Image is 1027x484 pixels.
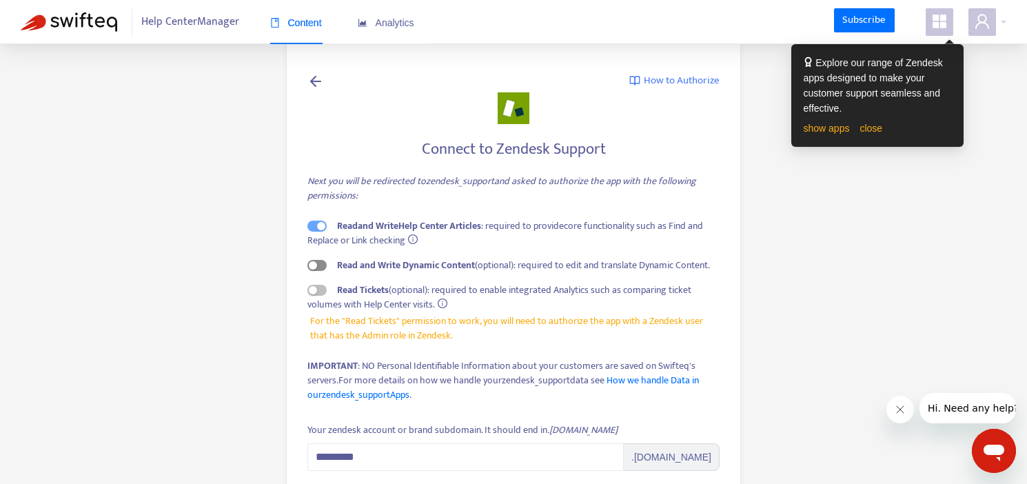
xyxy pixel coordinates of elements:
div: Your zendesk account or brand subdomain. It should end in [307,423,618,438]
img: zendesk_support.png [498,92,529,124]
strong: Read Tickets [337,282,389,298]
h4: Connect to Zendesk Support [307,140,720,159]
iframe: Message from company [919,393,1016,423]
span: Hi. Need any help? [8,10,99,21]
a: close [860,123,882,134]
strong: Read and Write Help Center Articles [337,218,481,234]
span: For the "Read Tickets" permission to work, you will need to authorize the app with a Zendesk user... [310,314,718,343]
a: How to Authorize [629,73,720,89]
span: appstore [931,13,948,30]
img: Swifteq [21,12,117,32]
span: Analytics [358,17,414,28]
span: (optional): required to edit and translate Dynamic Content. [337,257,710,273]
span: .[DOMAIN_NAME] [624,443,720,471]
span: : required to provide core functionality such as Find and Replace or Link checking [307,218,703,248]
span: Help Center Manager [141,9,239,35]
i: .[DOMAIN_NAME] [547,422,618,438]
iframe: Button to launch messaging window [972,429,1016,473]
strong: IMPORTANT [307,358,358,374]
a: show apps [804,123,850,134]
span: book [270,18,280,28]
span: Content [270,17,322,28]
span: (optional): required to enable integrated Analytics such as comparing ticket volumes with Help Ce... [307,282,691,312]
i: Next you will be redirected to zendesk_support and asked to authorize the app with the following ... [307,173,696,203]
strong: Read and Write Dynamic Content [337,257,475,273]
a: Subscribe [834,8,895,33]
div: Explore our range of Zendesk apps designed to make your customer support seamless and effective. [804,55,951,116]
img: image-link [629,75,640,86]
iframe: Close message [886,396,914,423]
span: user [974,13,990,30]
span: How to Authorize [644,73,720,89]
span: info-circle [408,234,418,244]
span: For more details on how we handle your zendesk_support data see . [307,372,699,403]
span: info-circle [438,299,447,308]
a: How we handle Data in ourzendesk_supportApps [307,372,699,403]
span: area-chart [358,18,367,28]
div: : NO Personal Identifiable Information about your customers are saved on Swifteq's servers. [307,359,720,402]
